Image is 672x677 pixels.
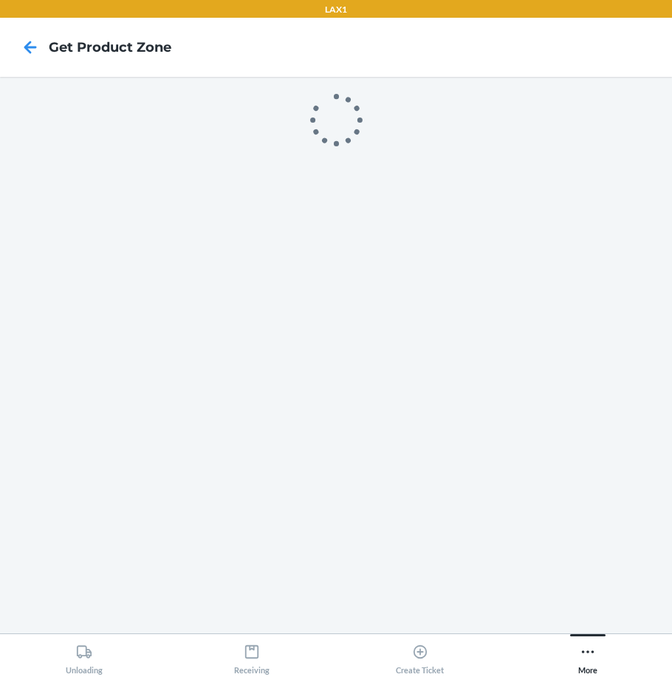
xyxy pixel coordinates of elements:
h4: Get Product Zone [49,38,171,57]
div: Unloading [66,638,103,675]
div: Receiving [234,638,270,675]
button: Create Ticket [336,634,504,675]
button: Receiving [168,634,337,675]
div: More [578,638,597,675]
p: LAX1 [325,3,347,16]
div: Create Ticket [396,638,444,675]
